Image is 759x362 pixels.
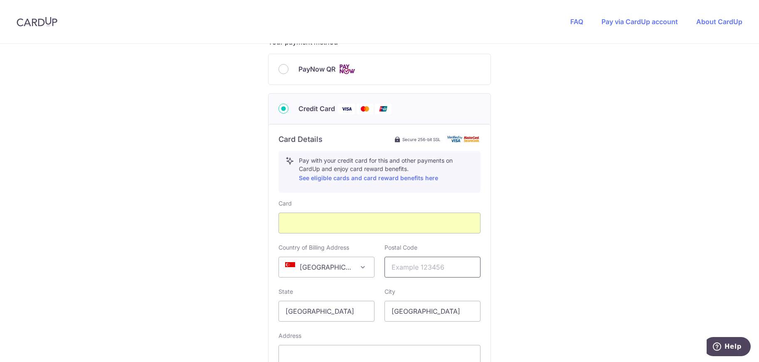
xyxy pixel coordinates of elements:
iframe: Opens a widget where you can find more information [707,337,751,358]
label: State [278,288,293,296]
span: Credit Card [298,104,335,114]
label: Card [278,199,292,208]
span: Secure 256-bit SSL [402,136,441,143]
img: Mastercard [357,104,373,114]
a: See eligible cards and card reward benefits here [299,174,438,181]
img: CardUp [17,17,57,27]
span: Singapore [278,257,375,278]
label: City [384,288,395,296]
img: Union Pay [375,104,392,114]
a: FAQ [570,17,583,26]
div: Credit Card Visa Mastercard Union Pay [278,104,481,114]
h6: Card Details [278,134,323,144]
img: Cards logo [339,64,355,74]
label: Country of Billing Address [278,243,349,252]
p: Pay with your credit card for this and other payments on CardUp and enjoy card reward benefits. [299,156,473,183]
label: Postal Code [384,243,417,252]
a: Pay via CardUp account [601,17,678,26]
iframe: Secure card payment input frame [286,218,473,228]
div: PayNow QR Cards logo [278,64,481,74]
span: PayNow QR [298,64,335,74]
img: card secure [447,136,481,143]
a: About CardUp [696,17,742,26]
label: Address [278,332,301,340]
input: Example 123456 [384,257,481,278]
span: Singapore [279,257,374,277]
img: Visa [338,104,355,114]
